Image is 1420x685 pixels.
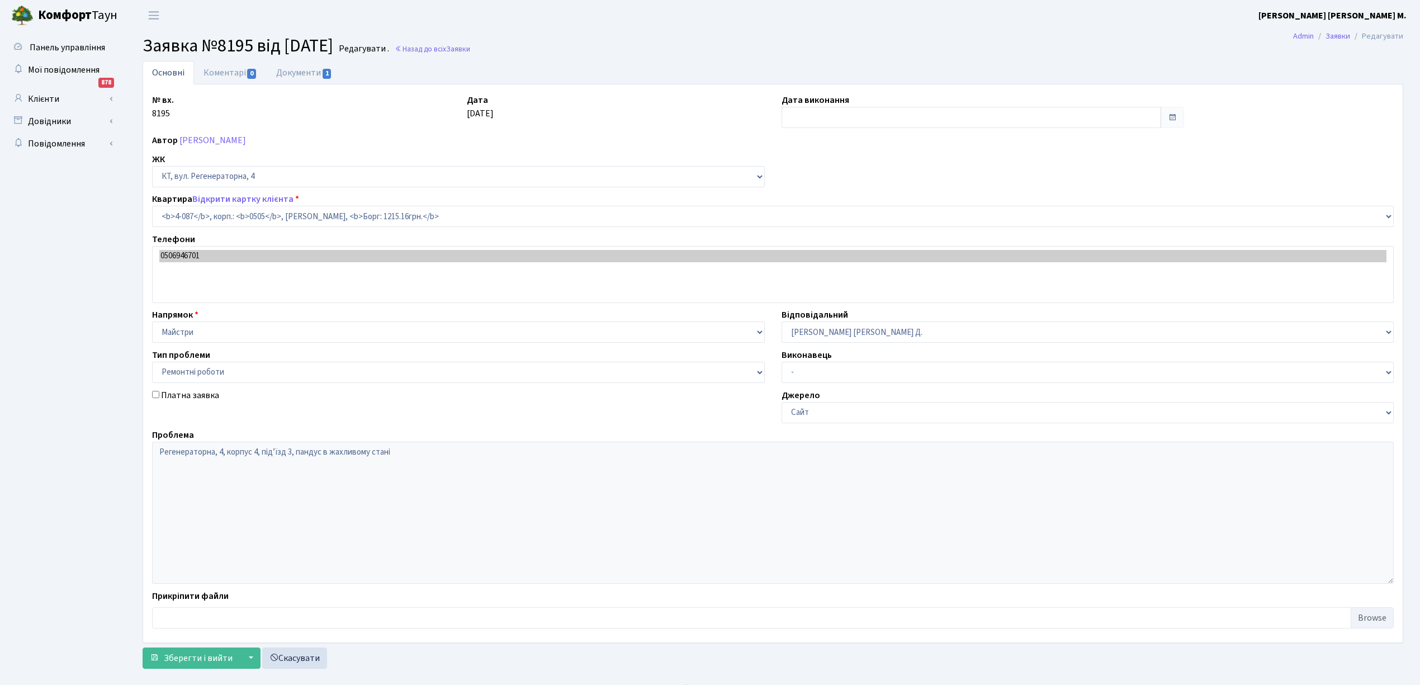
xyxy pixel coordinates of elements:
span: 0 [247,69,256,79]
a: Заявки [1326,30,1350,42]
label: ЖК [152,153,165,166]
label: Платна заявка [161,389,219,402]
a: Відкрити картку клієнта [192,193,294,205]
span: 1 [323,69,332,79]
select: ) [152,206,1394,227]
select: ) [152,362,765,383]
label: Відповідальний [782,308,848,322]
label: Джерело [782,389,820,402]
a: Панель управління [6,36,117,59]
label: Тип проблеми [152,348,210,362]
b: Комфорт [38,6,92,24]
button: Зберегти і вийти [143,648,240,669]
label: Квартира [152,192,299,206]
label: Телефони [152,233,195,246]
span: Заявки [446,44,470,54]
label: Виконавець [782,348,832,362]
a: Скасувати [262,648,327,669]
a: Документи [267,61,342,84]
a: Повідомлення [6,133,117,155]
span: Зберегти і вийти [164,652,233,664]
a: Admin [1293,30,1314,42]
a: Клієнти [6,88,117,110]
a: Назад до всіхЗаявки [395,44,470,54]
label: Дата [467,93,488,107]
a: [PERSON_NAME] [179,134,246,147]
img: logo.png [11,4,34,27]
a: Основні [143,61,194,84]
a: Коментарі [194,61,267,84]
nav: breadcrumb [1276,25,1420,48]
span: Заявка №8195 від [DATE] [143,33,333,59]
label: Напрямок [152,308,198,322]
div: [DATE] [458,93,773,128]
a: Довідники [6,110,117,133]
label: Дата виконання [782,93,849,107]
span: Мої повідомлення [28,64,100,76]
a: [PERSON_NAME] [PERSON_NAME] М. [1258,9,1407,22]
option: 0506946701 [159,250,1386,262]
label: Автор [152,134,178,147]
button: Переключити навігацію [140,6,168,25]
span: Таун [38,6,117,25]
li: Редагувати [1350,30,1403,42]
label: Проблема [152,428,194,442]
span: Панель управління [30,41,105,54]
div: 8195 [144,93,458,128]
div: 878 [98,78,114,88]
a: Мої повідомлення878 [6,59,117,81]
label: Прикріпити файли [152,589,229,603]
label: № вх. [152,93,174,107]
b: [PERSON_NAME] [PERSON_NAME] М. [1258,10,1407,22]
small: Редагувати . [337,44,389,54]
textarea: Регенераторна, 4, корпус 4, підʼїзд 3, пандус в жахливому стані [152,442,1394,584]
